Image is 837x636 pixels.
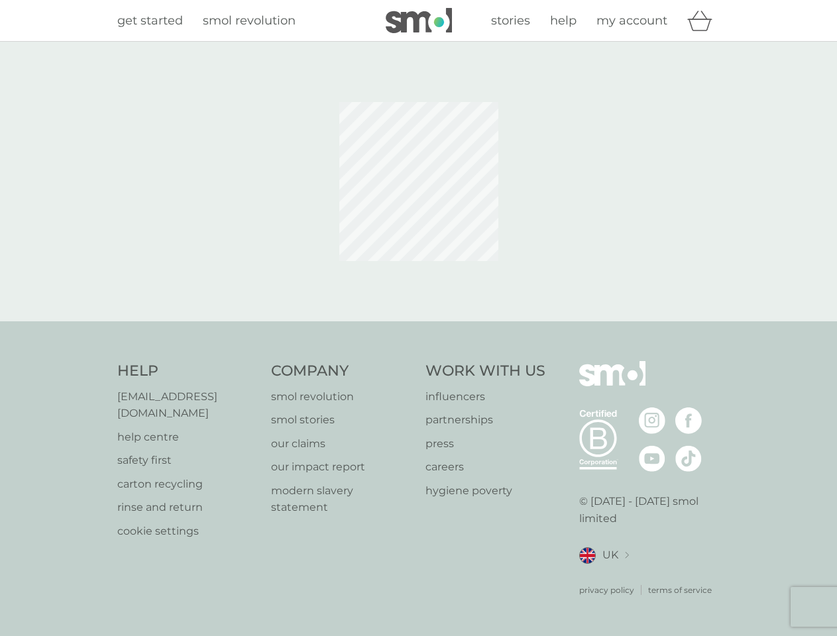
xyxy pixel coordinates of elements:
[117,361,258,382] h4: Help
[602,547,618,564] span: UK
[425,411,545,429] a: partnerships
[117,11,183,30] a: get started
[425,435,545,452] a: press
[550,11,577,30] a: help
[203,11,296,30] a: smol revolution
[675,445,702,472] img: visit the smol Tiktok page
[687,7,720,34] div: basket
[271,388,412,405] a: smol revolution
[579,493,720,527] p: © [DATE] - [DATE] smol limited
[550,13,577,28] span: help
[596,11,667,30] a: my account
[117,13,183,28] span: get started
[386,8,452,33] img: smol
[425,482,545,500] a: hygiene poverty
[117,476,258,493] a: carton recycling
[579,547,596,564] img: UK flag
[425,458,545,476] a: careers
[203,13,296,28] span: smol revolution
[425,388,545,405] a: influencers
[271,458,412,476] a: our impact report
[596,13,667,28] span: my account
[579,361,645,406] img: smol
[271,482,412,516] a: modern slavery statement
[271,435,412,452] a: our claims
[425,361,545,382] h4: Work With Us
[117,388,258,422] a: [EMAIL_ADDRESS][DOMAIN_NAME]
[675,407,702,434] img: visit the smol Facebook page
[648,584,712,596] a: terms of service
[117,499,258,516] a: rinse and return
[625,552,629,559] img: select a new location
[117,523,258,540] a: cookie settings
[491,11,530,30] a: stories
[491,13,530,28] span: stories
[639,445,665,472] img: visit the smol Youtube page
[117,452,258,469] a: safety first
[579,584,634,596] a: privacy policy
[271,361,412,382] h4: Company
[117,429,258,446] a: help centre
[639,407,665,434] img: visit the smol Instagram page
[271,411,412,429] a: smol stories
